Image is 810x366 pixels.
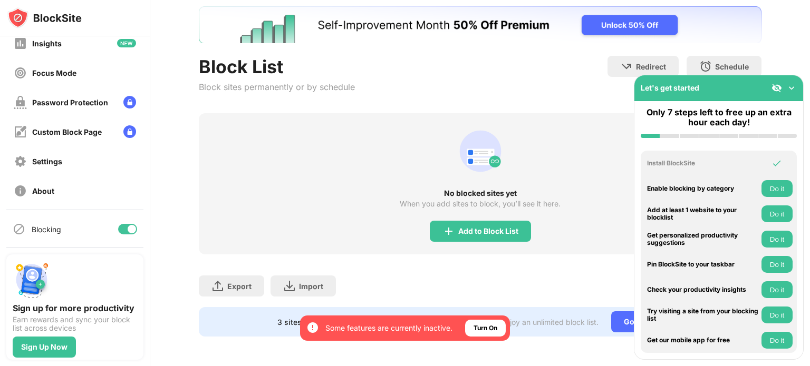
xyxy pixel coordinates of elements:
[761,180,793,197] button: Do it
[14,37,27,50] img: insights-off.svg
[772,83,782,93] img: eye-not-visible.svg
[32,186,54,195] div: About
[32,127,102,136] div: Custom Block Page
[32,157,62,166] div: Settings
[647,160,759,167] div: Install BlockSite
[14,66,27,80] img: focus-off.svg
[647,261,759,268] div: Pin BlockSite to your taskbar
[123,125,136,138] img: lock-menu.svg
[761,205,793,222] button: Do it
[455,126,506,176] div: animation
[14,184,27,197] img: about-off.svg
[14,125,27,139] img: customize-block-page-off.svg
[299,282,323,291] div: Import
[761,256,793,273] button: Do it
[13,303,137,313] div: Sign up for more productivity
[32,68,76,77] div: Focus Mode
[761,231,793,248] button: Do it
[13,315,137,332] div: Earn rewards and sync your block list across devices
[277,318,403,327] div: 3 sites left to add to your block list.
[325,323,452,333] div: Some features are currently inactive.
[761,306,793,323] button: Do it
[227,282,252,291] div: Export
[306,321,319,334] img: error-circle-white.svg
[636,62,666,71] div: Redirect
[641,83,699,92] div: Let's get started
[13,223,25,235] img: blocking-icon.svg
[641,107,797,127] div: Only 7 steps left to free up an extra hour each day!
[14,155,27,168] img: settings-off.svg
[647,286,759,293] div: Check your productivity insights
[647,232,759,247] div: Get personalized productivity suggestions
[474,323,497,333] div: Turn On
[611,311,683,332] div: Go Unlimited
[13,261,51,299] img: push-signup.svg
[7,7,82,28] img: logo-blocksite.svg
[199,6,761,43] iframe: Banner
[400,200,561,208] div: When you add sites to block, you’ll see it here.
[786,83,797,93] img: omni-setup-toggle.svg
[32,98,108,107] div: Password Protection
[123,96,136,108] img: lock-menu.svg
[14,96,27,109] img: password-protection-off.svg
[458,227,518,235] div: Add to Block List
[647,308,759,323] div: Try visiting a site from your blocking list
[199,189,761,197] div: No blocked sites yet
[761,281,793,298] button: Do it
[21,343,67,351] div: Sign Up Now
[647,206,759,222] div: Add at least 1 website to your blocklist
[199,82,355,92] div: Block sites permanently or by schedule
[772,158,782,169] img: omni-check.svg
[117,39,136,47] img: new-icon.svg
[32,225,61,234] div: Blocking
[199,56,355,77] div: Block List
[761,332,793,349] button: Do it
[647,185,759,192] div: Enable blocking by category
[715,62,749,71] div: Schedule
[647,337,759,344] div: Get our mobile app for free
[32,39,62,48] div: Insights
